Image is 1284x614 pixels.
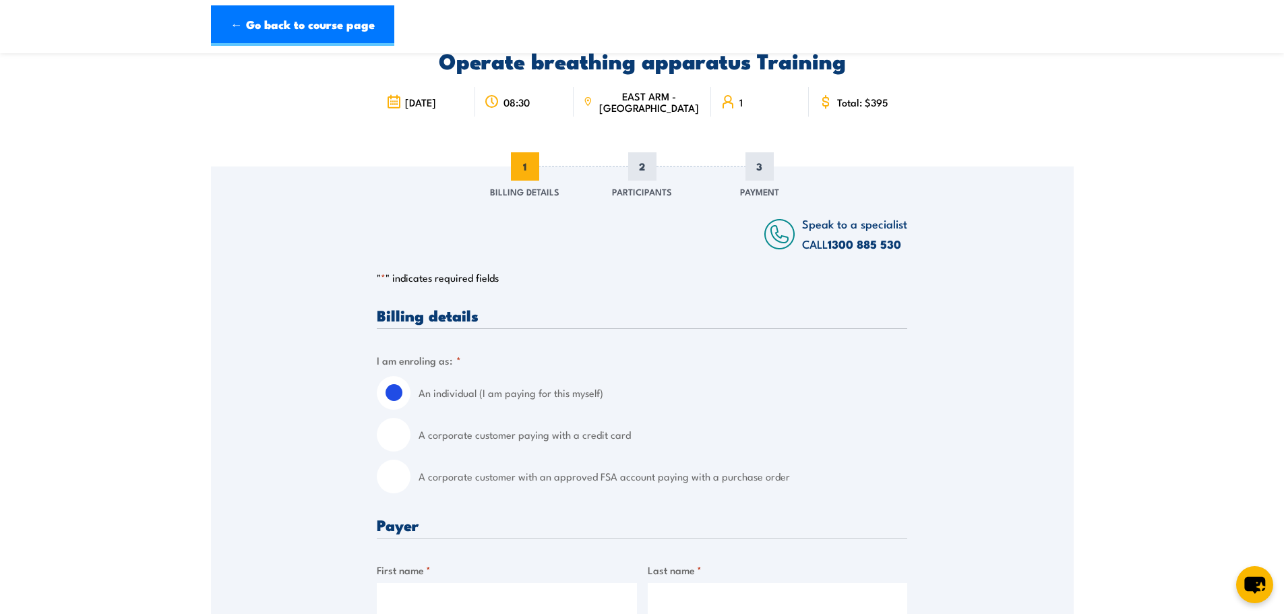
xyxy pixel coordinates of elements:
[377,352,461,368] legend: I am enroling as:
[612,185,672,198] span: Participants
[802,215,907,252] span: Speak to a specialist CALL
[828,235,901,253] a: 1300 885 530
[490,185,559,198] span: Billing Details
[511,152,539,181] span: 1
[597,90,701,113] span: EAST ARM - [GEOGRAPHIC_DATA]
[377,271,907,284] p: " " indicates required fields
[419,418,907,452] label: A corporate customer paying with a credit card
[377,517,907,532] h3: Payer
[837,96,888,108] span: Total: $395
[419,460,907,493] label: A corporate customer with an approved FSA account paying with a purchase order
[419,376,907,410] label: An individual (I am paying for this myself)
[1236,566,1273,603] button: chat-button
[405,96,436,108] span: [DATE]
[377,307,907,323] h3: Billing details
[739,96,743,108] span: 1
[740,185,779,198] span: Payment
[628,152,656,181] span: 2
[377,51,907,69] h2: Operate breathing apparatus Training
[211,5,394,46] a: ← Go back to course page
[745,152,774,181] span: 3
[377,562,637,578] label: First name
[503,96,530,108] span: 08:30
[648,562,908,578] label: Last name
